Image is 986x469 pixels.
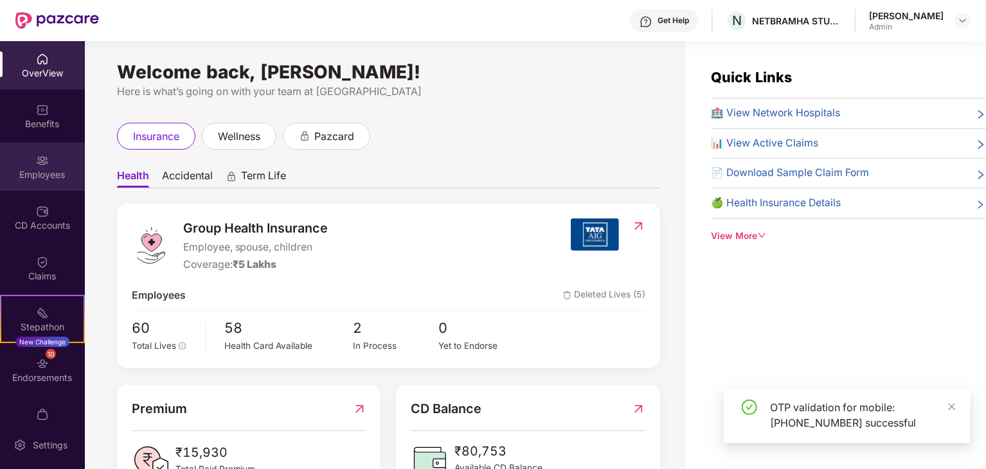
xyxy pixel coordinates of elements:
img: svg+xml;base64,PHN2ZyBpZD0iRW1wbG95ZWVzIiB4bWxucz0iaHR0cDovL3d3dy53My5vcmcvMjAwMC9zdmciIHdpZHRoPS... [36,154,49,167]
div: Coverage: [183,257,328,273]
div: Get Help [658,15,689,26]
span: 60 [132,317,196,339]
span: Premium [132,399,187,419]
div: Welcome back, [PERSON_NAME]! [117,67,660,77]
div: 10 [46,349,56,359]
span: check-circle [742,400,757,415]
div: Admin [869,22,944,32]
div: NETBRAMHA STUDIOS LLP [752,15,842,27]
span: down [758,231,767,240]
span: Quick Links [712,69,793,85]
span: N [732,13,742,28]
span: CD Balance [411,399,481,419]
span: close [947,402,956,411]
span: 58 [225,317,354,339]
span: 📄 Download Sample Claim Form [712,165,870,181]
span: Health [117,169,149,188]
img: svg+xml;base64,PHN2ZyBpZD0iQ0RfQWNjb3VudHMiIGRhdGEtbmFtZT0iQ0QgQWNjb3VudHMiIHhtbG5zPSJodHRwOi8vd3... [36,205,49,218]
span: 0 [439,317,524,339]
img: RedirectIcon [632,399,645,419]
div: Here is what’s going on with your team at [GEOGRAPHIC_DATA] [117,84,660,100]
div: animation [226,170,237,182]
div: [PERSON_NAME] [869,10,944,22]
span: info-circle [179,342,186,350]
span: wellness [218,128,260,145]
span: ₹15,930 [175,443,256,463]
div: OTP validation for mobile: [PHONE_NUMBER] successful [770,400,955,430]
span: Total Lives [132,341,176,351]
img: svg+xml;base64,PHN2ZyBpZD0iSG9tZSIgeG1sbnM9Imh0dHA6Ly93d3cudzMub3JnLzIwMDAvc3ZnIiB3aWR0aD0iMjAiIG... [36,53,49,66]
img: New Pazcare Logo [15,12,99,29]
span: 🍏 Health Insurance Details [712,195,841,211]
div: animation [299,130,310,141]
img: svg+xml;base64,PHN2ZyBpZD0iTXlfT3JkZXJzIiBkYXRhLW5hbWU9Ik15IE9yZGVycyIgeG1sbnM9Imh0dHA6Ly93d3cudz... [36,408,49,421]
img: RedirectIcon [632,220,645,233]
div: In Process [353,339,438,353]
img: RedirectIcon [353,399,366,419]
span: right [976,138,986,152]
div: Stepathon [1,321,84,333]
span: ₹5 Lakhs [233,258,277,270]
span: 🏥 View Network Hospitals [712,105,841,121]
span: Employees [132,288,186,304]
span: 📊 View Active Claims [712,136,819,152]
span: insurance [133,128,179,145]
div: Health Card Available [225,339,354,353]
div: New Challenge [15,337,69,347]
span: 2 [353,317,438,339]
img: logo [132,226,170,265]
img: svg+xml;base64,PHN2ZyBpZD0iSGVscC0zMngzMiIgeG1sbnM9Imh0dHA6Ly93d3cudzMub3JnLzIwMDAvc3ZnIiB3aWR0aD... [640,15,652,28]
span: pazcard [314,128,354,145]
span: right [976,198,986,211]
img: svg+xml;base64,PHN2ZyBpZD0iQ2xhaW0iIHhtbG5zPSJodHRwOi8vd3d3LnczLm9yZy8yMDAwL3N2ZyIgd2lkdGg9IjIwIi... [36,256,49,269]
img: svg+xml;base64,PHN2ZyBpZD0iRW5kb3JzZW1lbnRzIiB4bWxucz0iaHR0cDovL3d3dy53My5vcmcvMjAwMC9zdmciIHdpZH... [36,357,49,370]
img: deleteIcon [563,291,571,299]
span: Group Health Insurance [183,218,328,238]
span: Employee, spouse, children [183,240,328,256]
span: right [976,108,986,121]
img: svg+xml;base64,PHN2ZyBpZD0iQmVuZWZpdHMiIHhtbG5zPSJodHRwOi8vd3d3LnczLm9yZy8yMDAwL3N2ZyIgd2lkdGg9Ij... [36,103,49,116]
div: Yet to Endorse [439,339,524,353]
img: svg+xml;base64,PHN2ZyBpZD0iRHJvcGRvd24tMzJ4MzIiIHhtbG5zPSJodHRwOi8vd3d3LnczLm9yZy8yMDAwL3N2ZyIgd2... [958,15,968,26]
span: right [976,168,986,181]
div: Settings [29,439,71,452]
span: Term Life [241,169,286,188]
span: Accidental [162,169,213,188]
img: svg+xml;base64,PHN2ZyB4bWxucz0iaHR0cDovL3d3dy53My5vcmcvMjAwMC9zdmciIHdpZHRoPSIyMSIgaGVpZ2h0PSIyMC... [36,306,49,319]
img: insurerIcon [571,218,619,251]
span: Deleted Lives (5) [563,288,645,304]
div: View More [712,229,986,243]
img: svg+xml;base64,PHN2ZyBpZD0iU2V0dGluZy0yMHgyMCIgeG1sbnM9Imh0dHA6Ly93d3cudzMub3JnLzIwMDAvc3ZnIiB3aW... [13,439,26,452]
span: ₹80,753 [454,441,542,461]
